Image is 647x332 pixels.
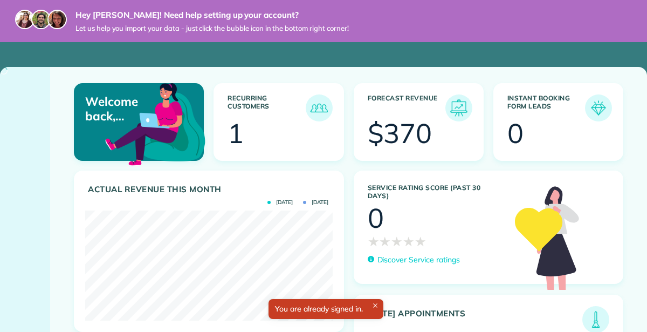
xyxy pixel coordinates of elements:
div: You are already signed in. [269,299,383,319]
span: ★ [403,232,415,251]
span: ★ [368,232,380,251]
span: [DATE] [303,200,328,205]
h3: Service Rating score (past 30 days) [368,184,505,200]
img: dashboard_welcome-42a62b7d889689a78055ac9021e634bf52bae3f8056760290aed330b23ab8690.png [103,71,208,175]
span: Let us help you import your data - just click the bubble icon in the bottom right corner! [75,24,349,33]
strong: Hey [PERSON_NAME]! Need help setting up your account? [75,10,349,21]
div: 0 [368,205,384,232]
div: 1 [228,120,244,147]
p: Discover Service ratings [377,254,460,266]
p: Welcome back, [PERSON_NAME]! [85,94,160,123]
span: ★ [415,232,426,251]
div: $370 [368,120,432,147]
img: jorge-587dff0eeaa6aab1f244e6dc62b8924c3b6ad411094392a53c71c6c4a576187d.jpg [31,10,51,29]
span: ★ [391,232,403,251]
h3: Forecast Revenue [368,94,445,121]
img: michelle-19f622bdf1676172e81f8f8fba1fb50e276960ebfe0243fe18214015130c80e4.jpg [47,10,67,29]
img: icon_forecast_revenue-8c13a41c7ed35a8dcfafea3cbb826a0462acb37728057bba2d056411b612bbbe.png [448,97,470,119]
h3: Instant Booking Form Leads [507,94,585,121]
img: icon_todays_appointments-901f7ab196bb0bea1936b74009e4eb5ffbc2d2711fa7634e0d609ed5ef32b18b.png [585,309,607,330]
div: 0 [507,120,524,147]
a: Discover Service ratings [368,254,460,266]
h3: Actual Revenue this month [88,185,333,194]
img: icon_form_leads-04211a6a04a5b2264e4ee56bc0799ec3eb69b7e499cbb523a139df1d13a81ae0.png [588,97,609,119]
img: icon_recurring_customers-cf858462ba22bcd05b5a5880d41d6543d210077de5bb9ebc9590e49fd87d84ed.png [308,97,330,119]
span: ★ [379,232,391,251]
span: [DATE] [267,200,293,205]
h3: Recurring Customers [228,94,305,121]
img: maria-72a9807cf96188c08ef61303f053569d2e2a8a1cde33d635c8a3ac13582a053d.jpg [15,10,35,29]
